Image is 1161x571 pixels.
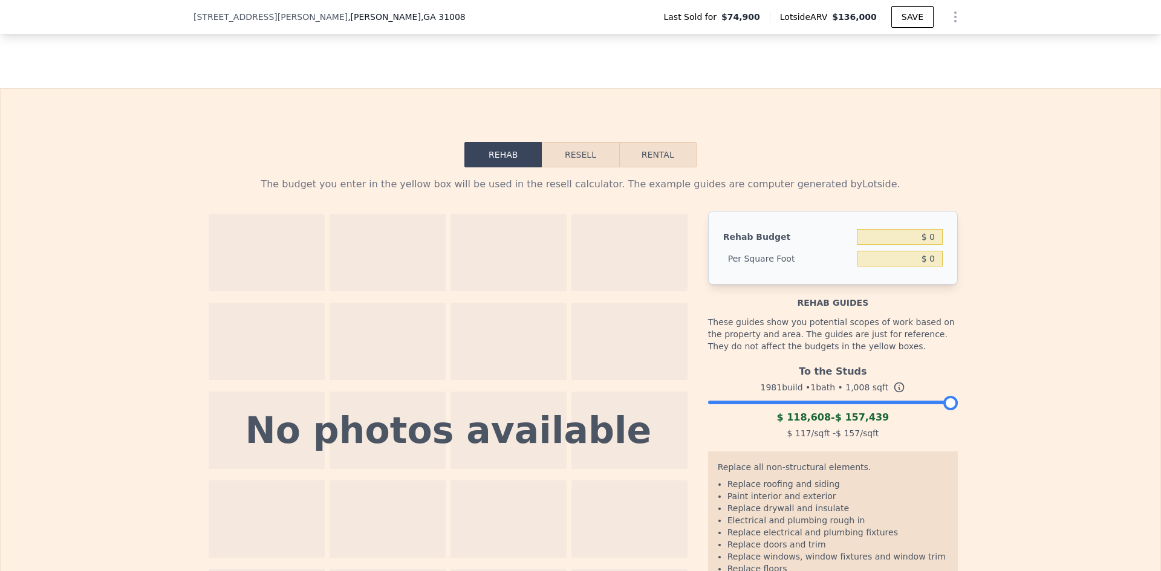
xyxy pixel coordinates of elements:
span: $74,900 [721,11,760,23]
div: 1981 build • 1 bath • sqft [708,379,958,396]
li: Electrical and plumbing rough in [727,514,948,526]
span: [STREET_ADDRESS][PERSON_NAME] [193,11,348,23]
button: SAVE [891,6,934,28]
span: $ 157 [836,428,860,438]
div: The budget you enter in the yellow box will be used in the resell calculator. The example guides ... [203,177,958,192]
button: Rental [619,142,697,167]
div: Per Square Foot [723,248,852,269]
span: $ 157,439 [835,411,889,423]
div: No photos available [246,412,652,448]
button: Resell [542,142,619,167]
li: Replace doors and trim [727,538,948,550]
button: Rehab [464,142,542,167]
div: - [708,410,958,425]
li: Replace roofing and siding [727,478,948,490]
li: Replace windows, window fixtures and window trim [727,550,948,563]
div: To the Studs [708,360,958,379]
span: 1,008 [845,382,870,392]
div: These guides show you potential scopes of work based on the property and area. The guides are jus... [708,309,958,360]
span: , [PERSON_NAME] [348,11,466,23]
span: Lotside ARV [780,11,832,23]
button: Show Options [943,5,968,29]
div: /sqft - /sqft [708,425,958,442]
div: Rehab Budget [723,226,852,248]
span: $ 118,608 [776,411,831,423]
li: Replace drywall and insulate [727,502,948,514]
span: , GA 31008 [421,12,466,22]
div: Replace all non-structural elements. [718,461,948,478]
span: $ 117 [787,428,811,438]
div: Rehab guides [708,285,958,309]
li: Replace electrical and plumbing fixtures [727,526,948,538]
span: $136,000 [832,12,877,22]
span: Last Sold for [663,11,721,23]
li: Paint interior and exterior [727,490,948,502]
